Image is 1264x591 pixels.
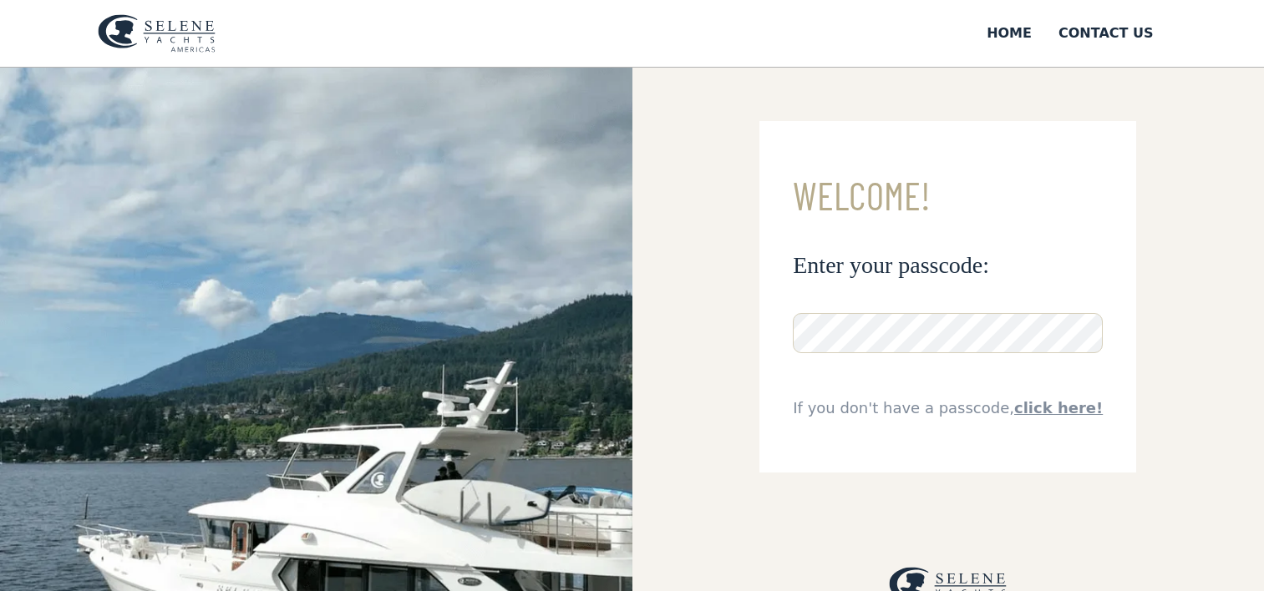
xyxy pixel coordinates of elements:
h3: Enter your passcode: [793,250,1103,280]
div: Home [987,23,1032,43]
div: If you don't have a passcode, [793,397,1103,419]
h3: Welcome! [793,174,1103,217]
div: Contact US [1058,23,1154,43]
form: Email Form [759,121,1136,472]
img: logo [98,14,216,53]
a: click here! [1014,399,1103,417]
